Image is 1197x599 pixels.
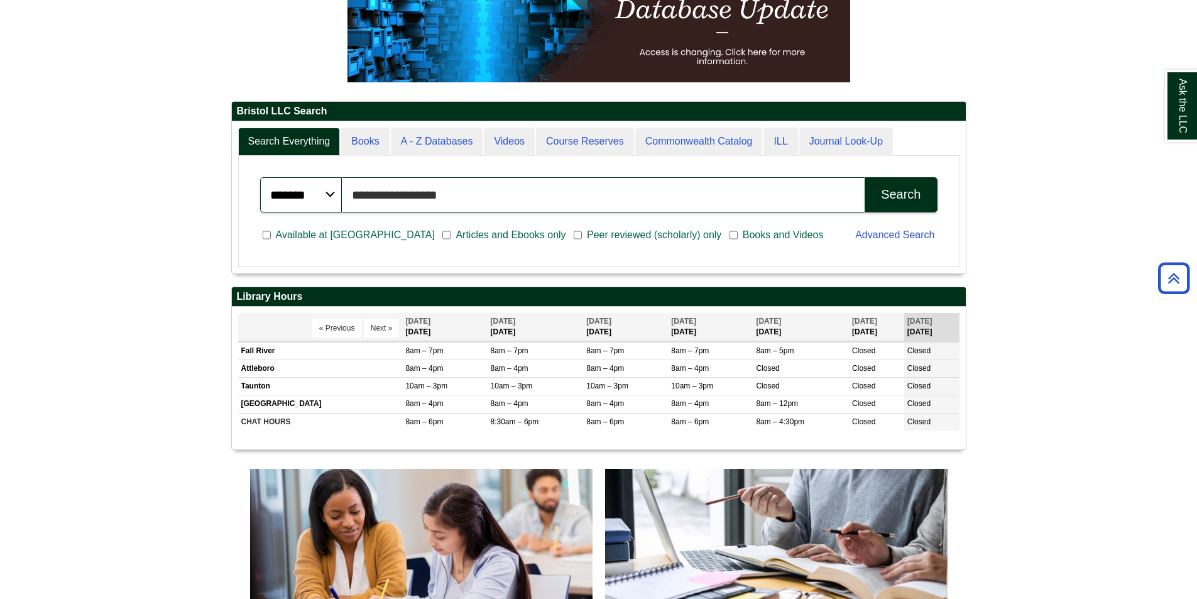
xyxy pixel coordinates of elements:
[907,382,931,390] span: Closed
[668,313,753,341] th: [DATE]
[586,382,628,390] span: 10am – 3pm
[491,317,516,326] span: [DATE]
[583,313,668,341] th: [DATE]
[635,128,763,156] a: Commonwealth Catalog
[586,346,624,355] span: 8am – 7pm
[582,228,726,243] span: Peer reviewed (scholarly) only
[232,287,966,307] h2: Library Hours
[671,399,709,408] span: 8am – 4pm
[405,382,447,390] span: 10am – 3pm
[738,228,829,243] span: Books and Videos
[238,128,341,156] a: Search Everything
[312,319,362,338] button: « Previous
[488,313,584,341] th: [DATE]
[491,417,539,426] span: 8:30am – 6pm
[341,128,389,156] a: Books
[263,229,271,241] input: Available at [GEOGRAPHIC_DATA]
[405,346,443,355] span: 8am – 7pm
[536,128,634,156] a: Course Reserves
[907,346,931,355] span: Closed
[238,360,403,378] td: Attleboro
[391,128,483,156] a: A - Z Databases
[907,399,931,408] span: Closed
[756,399,798,408] span: 8am – 12pm
[852,382,875,390] span: Closed
[799,128,893,156] a: Journal Look-Up
[756,346,794,355] span: 8am – 5pm
[484,128,535,156] a: Videos
[238,343,403,360] td: Fall River
[491,382,533,390] span: 10am – 3pm
[907,317,932,326] span: [DATE]
[907,417,931,426] span: Closed
[491,399,528,408] span: 8am – 4pm
[238,378,403,395] td: Taunton
[405,417,443,426] span: 8am – 6pm
[405,399,443,408] span: 8am – 4pm
[865,177,937,212] button: Search
[574,229,582,241] input: Peer reviewed (scholarly) only
[586,317,611,326] span: [DATE]
[364,319,400,338] button: Next »
[1154,270,1194,287] a: Back to Top
[763,128,797,156] a: ILL
[907,364,931,373] span: Closed
[852,399,875,408] span: Closed
[852,317,877,326] span: [DATE]
[586,417,624,426] span: 8am – 6pm
[852,364,875,373] span: Closed
[855,229,934,240] a: Advanced Search
[849,313,904,341] th: [DATE]
[671,364,709,373] span: 8am – 4pm
[852,346,875,355] span: Closed
[671,317,696,326] span: [DATE]
[451,228,571,243] span: Articles and Ebooks only
[671,346,709,355] span: 8am – 7pm
[491,364,528,373] span: 8am – 4pm
[232,102,966,121] h2: Bristol LLC Search
[671,417,709,426] span: 8am – 6pm
[402,313,487,341] th: [DATE]
[756,364,779,373] span: Closed
[405,364,443,373] span: 8am – 4pm
[442,229,451,241] input: Articles and Ebooks only
[756,317,781,326] span: [DATE]
[238,395,403,413] td: [GEOGRAPHIC_DATA]
[753,313,849,341] th: [DATE]
[730,229,738,241] input: Books and Videos
[586,399,624,408] span: 8am – 4pm
[756,417,804,426] span: 8am – 4:30pm
[238,413,403,431] td: CHAT HOURS
[881,187,921,202] div: Search
[405,317,430,326] span: [DATE]
[904,313,959,341] th: [DATE]
[271,228,440,243] span: Available at [GEOGRAPHIC_DATA]
[671,382,713,390] span: 10am – 3pm
[756,382,779,390] span: Closed
[852,417,875,426] span: Closed
[586,364,624,373] span: 8am – 4pm
[491,346,528,355] span: 8am – 7pm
